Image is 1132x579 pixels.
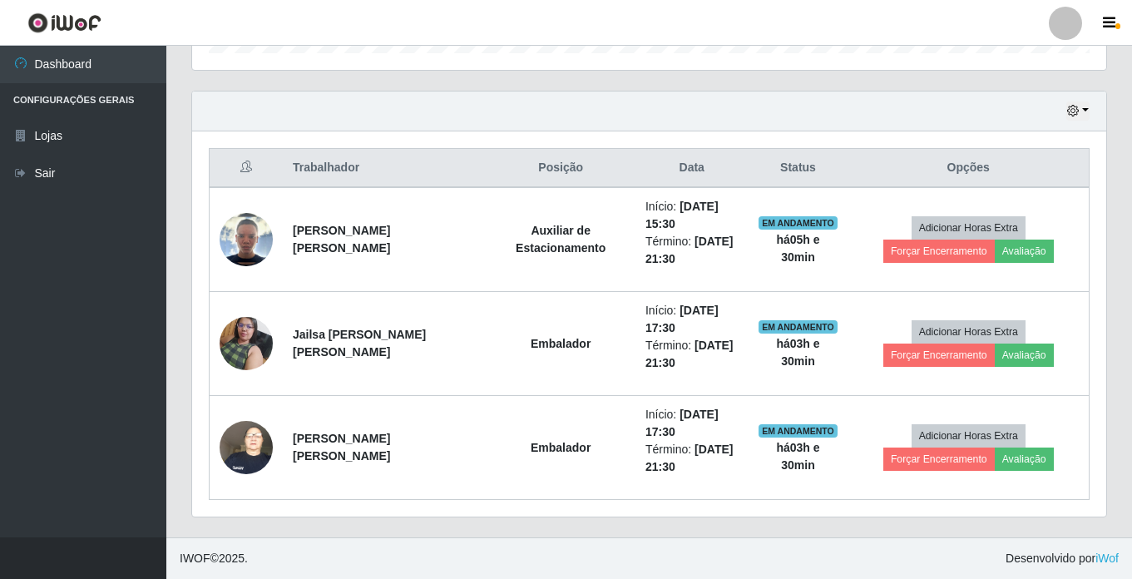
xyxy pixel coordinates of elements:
[645,406,739,441] li: Início:
[645,408,719,438] time: [DATE] 17:30
[883,240,995,263] button: Forçar Encerramento
[293,432,390,463] strong: [PERSON_NAME] [PERSON_NAME]
[883,344,995,367] button: Forçar Encerramento
[776,337,819,368] strong: há 03 h e 30 min
[645,198,739,233] li: Início:
[645,233,739,268] li: Término:
[759,216,838,230] span: EM ANDAMENTO
[848,149,1089,188] th: Opções
[995,240,1054,263] button: Avaliação
[759,320,838,334] span: EM ANDAMENTO
[180,552,210,565] span: IWOF
[220,308,273,379] img: 1749692047494.jpeg
[220,213,273,266] img: 1753462456105.jpeg
[645,441,739,476] li: Término:
[180,550,248,567] span: © 2025 .
[776,441,819,472] strong: há 03 h e 30 min
[776,233,819,264] strong: há 05 h e 30 min
[645,337,739,372] li: Término:
[912,216,1026,240] button: Adicionar Horas Extra
[220,412,273,482] img: 1723623614898.jpeg
[749,149,848,188] th: Status
[995,448,1054,471] button: Avaliação
[516,224,606,255] strong: Auxiliar de Estacionamento
[1006,550,1119,567] span: Desenvolvido por
[645,302,739,337] li: Início:
[635,149,749,188] th: Data
[645,200,719,230] time: [DATE] 15:30
[293,328,426,359] strong: Jailsa [PERSON_NAME] [PERSON_NAME]
[27,12,101,33] img: CoreUI Logo
[283,149,486,188] th: Trabalhador
[883,448,995,471] button: Forçar Encerramento
[486,149,635,188] th: Posição
[531,441,591,454] strong: Embalador
[912,424,1026,448] button: Adicionar Horas Extra
[995,344,1054,367] button: Avaliação
[912,320,1026,344] button: Adicionar Horas Extra
[1095,552,1119,565] a: iWof
[531,337,591,350] strong: Embalador
[293,224,390,255] strong: [PERSON_NAME] [PERSON_NAME]
[759,424,838,438] span: EM ANDAMENTO
[645,304,719,334] time: [DATE] 17:30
